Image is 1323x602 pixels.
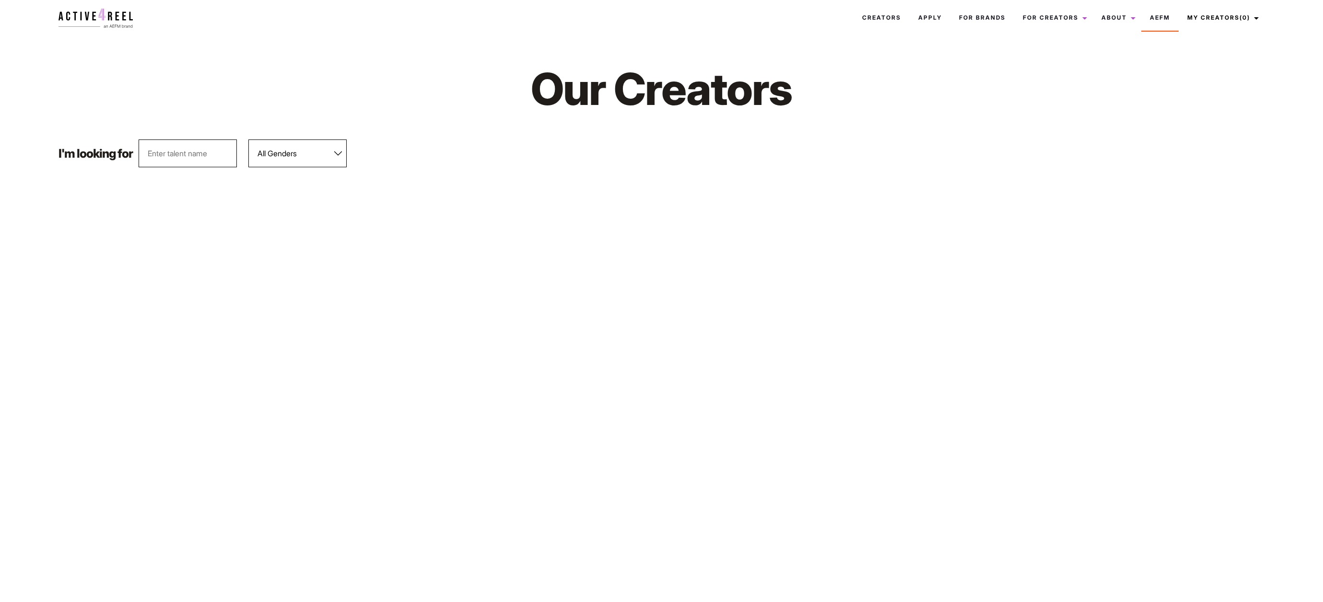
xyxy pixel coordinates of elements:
[1093,5,1141,31] a: About
[139,139,237,167] input: Enter talent name
[59,9,133,28] img: a4r-logo.svg
[1141,5,1179,31] a: AEFM
[1240,14,1250,21] span: (0)
[950,5,1014,31] a: For Brands
[59,148,133,160] p: I'm looking for
[1014,5,1093,31] a: For Creators
[1179,5,1264,31] a: My Creators(0)
[312,61,1011,116] h1: Our Creators
[854,5,910,31] a: Creators
[910,5,950,31] a: Apply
